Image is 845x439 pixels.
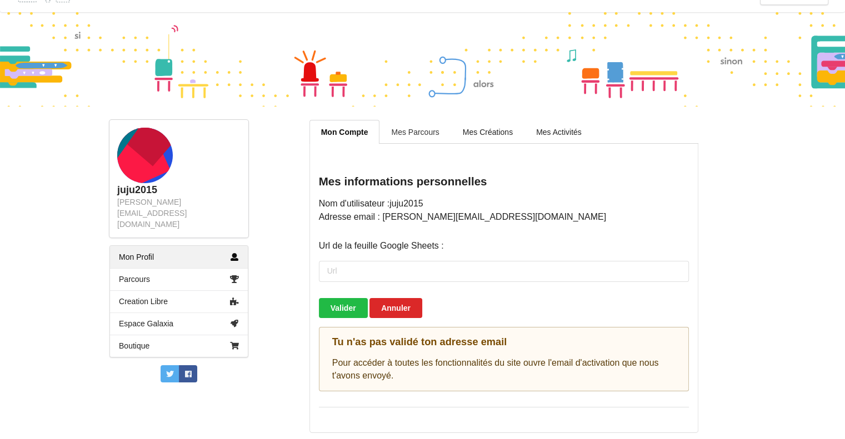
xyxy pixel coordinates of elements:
a: Creation Libre [110,290,248,312]
div: [PERSON_NAME][EMAIL_ADDRESS][DOMAIN_NAME] [117,196,241,230]
a: Parcours [110,268,248,290]
a: Mon Profil [110,246,248,268]
button: Valider [319,298,368,318]
div: Nom d'utilisateur : juju2015 Adresse email : [PERSON_NAME][EMAIL_ADDRESS][DOMAIN_NAME] Url de la ... [319,197,689,392]
div: Mes informations personnelles [319,174,689,189]
a: Mon Compte [309,120,380,144]
div: Pour accéder à toutes les fonctionnalités du site ouvre l'email d'activation que nous t'avons env... [319,327,689,392]
div: Tu n'as pas validé ton adresse email [332,336,676,349]
div: juju2015 [117,184,241,196]
a: Mes Créations [451,120,524,143]
a: Mes Activités [524,120,593,143]
input: Url [319,261,689,282]
button: Annuler [369,298,422,318]
a: Espace Galaxia [110,312,248,335]
a: Boutique [110,335,248,357]
a: Mes Parcours [379,120,451,143]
